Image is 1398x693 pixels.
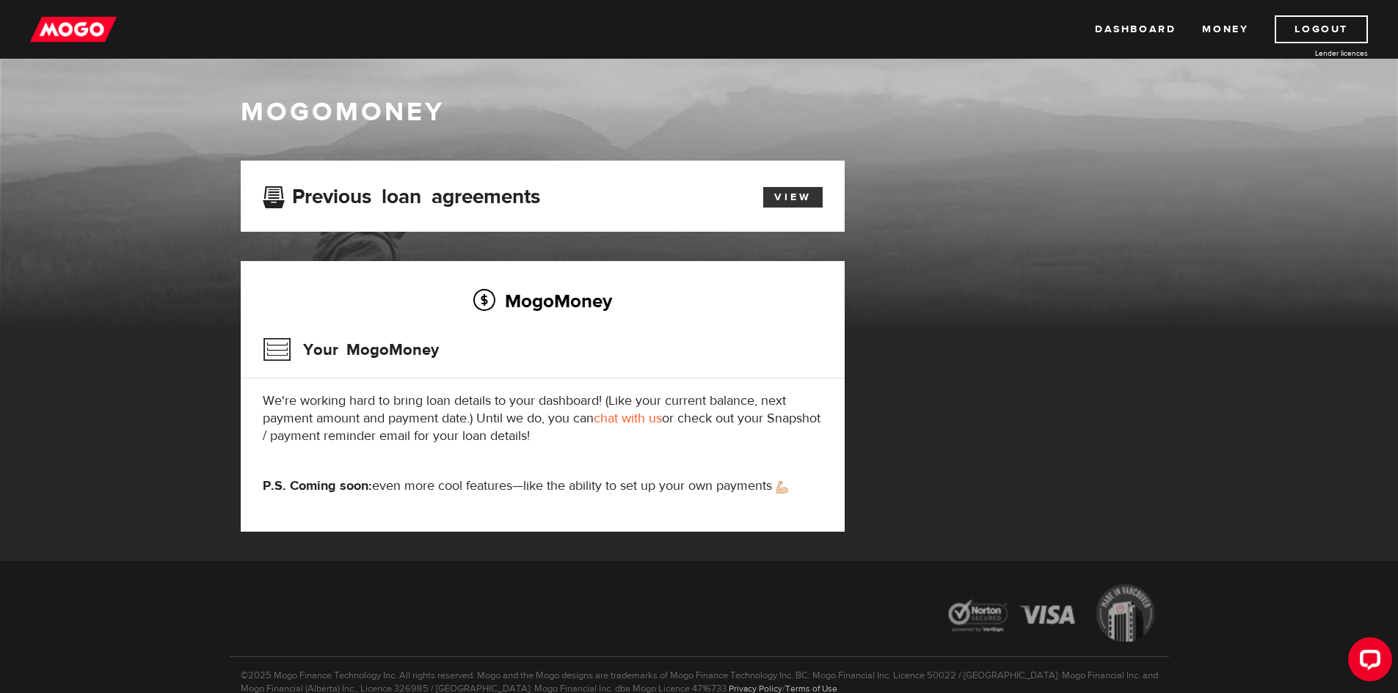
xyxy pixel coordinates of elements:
h1: MogoMoney [241,97,1158,128]
img: mogo_logo-11ee424be714fa7cbb0f0f49df9e16ec.png [30,15,117,43]
h3: Your MogoMoney [263,331,439,369]
h3: Previous loan agreements [263,185,540,204]
a: Logout [1275,15,1368,43]
p: even more cool features—like the ability to set up your own payments [263,477,823,495]
a: chat with us [594,410,662,427]
strong: P.S. Coming soon: [263,477,372,494]
a: View [763,187,823,208]
iframe: LiveChat chat widget [1336,631,1398,693]
img: strong arm emoji [776,481,788,494]
p: We're working hard to bring loan details to your dashboard! (Like your current balance, next paym... [263,392,823,445]
a: Money [1202,15,1248,43]
h2: MogoMoney [263,285,823,316]
a: Dashboard [1095,15,1176,43]
a: Lender licences [1258,48,1368,59]
img: legal-icons-92a2ffecb4d32d839781d1b4e4802d7b.png [934,573,1169,656]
